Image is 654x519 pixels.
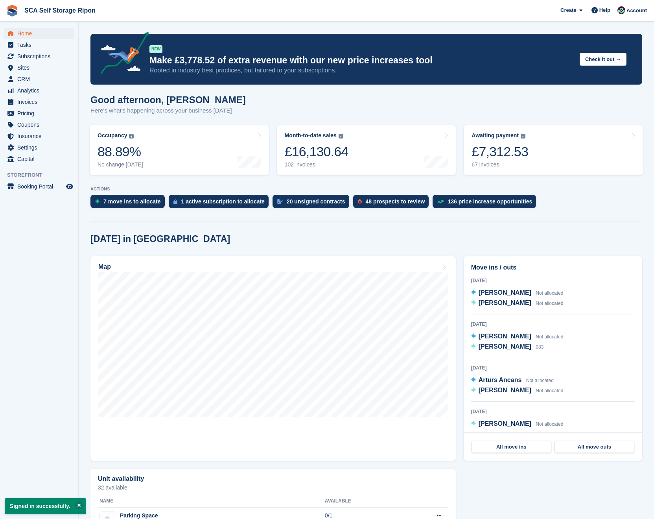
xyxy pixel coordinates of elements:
a: Occupancy 88.89% No change [DATE] [90,125,269,175]
div: NEW [149,45,162,53]
a: menu [4,142,74,153]
h2: Move ins / outs [471,263,635,272]
span: CRM [17,74,64,85]
span: [PERSON_NAME] [479,299,531,306]
span: Invoices [17,96,64,107]
img: icon-info-grey-7440780725fd019a000dd9b08b2336e03edf1995a4989e88bcd33f0948082b44.svg [129,134,134,139]
span: Not allocated [536,301,563,306]
a: menu [4,51,74,62]
div: 48 prospects to review [366,198,425,205]
span: Not allocated [536,388,563,393]
div: 20 unsigned contracts [287,198,345,205]
a: All move ins [472,441,551,453]
span: Insurance [17,131,64,142]
div: [DATE] [471,364,635,371]
a: [PERSON_NAME] Not allocated [471,332,564,342]
span: Account [626,7,647,15]
div: Month-to-date sales [285,132,337,139]
a: [PERSON_NAME] Not allocated [471,419,564,429]
div: 136 price increase opportunities [448,198,532,205]
a: menu [4,85,74,96]
span: Home [17,28,64,39]
span: Tasks [17,39,64,50]
span: Sites [17,62,64,73]
img: move_ins_to_allocate_icon-fdf77a2bb77ea45bf5b3d319d69a93e2d87916cf1d5bf7949dd705db3b84f3ca.svg [95,199,99,204]
div: 7 move ins to allocate [103,198,161,205]
div: [DATE] [471,277,635,284]
a: menu [4,181,74,192]
a: menu [4,96,74,107]
a: menu [4,131,74,142]
p: 32 available [98,485,448,490]
h2: [DATE] in [GEOGRAPHIC_DATA] [90,234,230,244]
a: 20 unsigned contracts [273,195,353,212]
a: 7 move ins to allocate [90,195,169,212]
div: Occupancy [98,132,127,139]
a: 48 prospects to review [353,195,433,212]
a: Map [90,256,456,461]
p: Rooted in industry best practices, but tailored to your subscriptions. [149,66,573,75]
a: Awaiting payment £7,312.53 67 invoices [464,125,643,175]
span: [PERSON_NAME] [479,387,531,393]
span: [PERSON_NAME] [479,289,531,296]
p: Signed in successfully. [5,498,86,514]
span: [PERSON_NAME] [479,333,531,340]
button: Check it out → [580,53,626,66]
div: No change [DATE] [98,161,143,168]
span: Storefront [7,171,78,179]
span: Capital [17,153,64,164]
a: Preview store [65,182,74,191]
a: [PERSON_NAME] Not allocated [471,298,564,308]
a: menu [4,74,74,85]
img: price_increase_opportunities-93ffe204e8149a01c8c9dc8f82e8f89637d9d84a8eef4429ea346261dce0b2c0.svg [437,200,444,203]
div: 1 active subscription to allocate [181,198,265,205]
img: icon-info-grey-7440780725fd019a000dd9b08b2336e03edf1995a4989e88bcd33f0948082b44.svg [339,134,343,139]
span: Help [599,6,610,14]
img: price-adjustments-announcement-icon-8257ccfd72463d97f412b2fc003d46551f7dbcb40ab6d574587a9cd5c0d94... [94,32,149,77]
span: [PERSON_NAME] [479,420,531,427]
span: [PERSON_NAME] [479,343,531,350]
img: stora-icon-8386f47178a22dfd0bd8f6a31ec36ba5ce8667c1dd55bd0f319d3a0aa187defe.svg [6,5,18,17]
div: £16,130.64 [285,144,348,160]
h1: Good afternoon, [PERSON_NAME] [90,94,246,105]
span: Create [560,6,576,14]
p: ACTIONS [90,187,642,192]
span: Arturs Ancans [479,377,522,383]
a: All move outs [555,441,634,453]
a: menu [4,39,74,50]
img: Sam Chapman [617,6,625,14]
span: Settings [17,142,64,153]
div: 88.89% [98,144,143,160]
p: Make £3,778.52 of extra revenue with our new price increases tool [149,55,573,66]
span: Coupons [17,119,64,130]
h2: Map [98,263,111,270]
h2: Unit availability [98,475,144,482]
a: menu [4,119,74,130]
a: Arturs Ancans Not allocated [471,375,554,386]
a: 136 price increase opportunities [433,195,540,212]
span: Analytics [17,85,64,96]
th: Available [325,495,401,508]
div: £7,312.53 [472,144,528,160]
a: Month-to-date sales £16,130.64 102 invoices [277,125,456,175]
th: Name [98,495,325,508]
div: 102 invoices [285,161,348,168]
a: SCA Self Storage Ripon [21,4,99,17]
p: Here's what's happening across your business [DATE] [90,106,246,115]
a: menu [4,62,74,73]
a: 1 active subscription to allocate [169,195,273,212]
span: 083 [536,344,543,350]
img: icon-info-grey-7440780725fd019a000dd9b08b2336e03edf1995a4989e88bcd33f0948082b44.svg [521,134,525,139]
span: Not allocated [526,378,554,383]
div: [DATE] [471,321,635,328]
a: menu [4,108,74,119]
a: [PERSON_NAME] Not allocated [471,386,564,396]
img: prospect-51fa495bee0391a8d652442698ab0144808aea92771e9ea1ae160a38d050c398.svg [358,199,362,204]
a: menu [4,153,74,164]
div: 67 invoices [472,161,528,168]
img: contract_signature_icon-13c848040528278c33f63329250d36e43548de30e8caae1d1a13099fd9432cc5.svg [277,199,283,204]
a: [PERSON_NAME] Not allocated [471,288,564,298]
a: menu [4,28,74,39]
a: [PERSON_NAME] 083 [471,342,544,352]
img: active_subscription_to_allocate_icon-d502201f5373d7db506a760aba3b589e785aa758c864c3986d89f69b8ff3... [173,199,177,204]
